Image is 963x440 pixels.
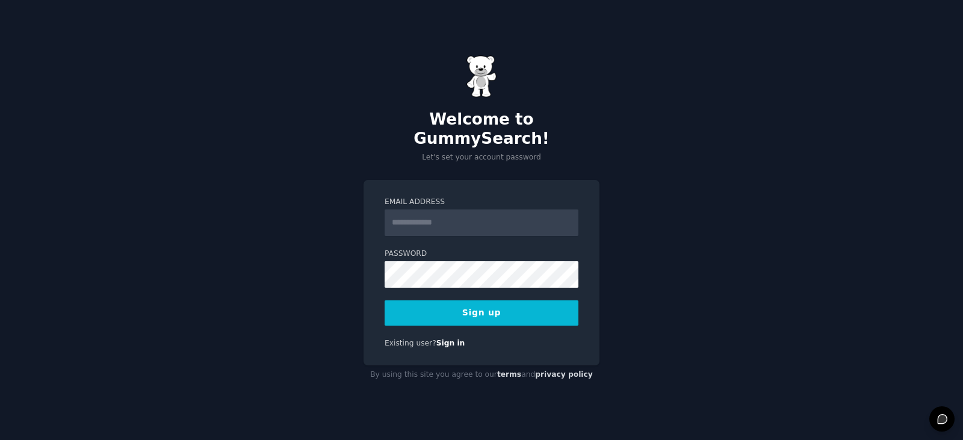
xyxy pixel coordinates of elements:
a: privacy policy [535,370,593,379]
div: By using this site you agree to our and [364,365,599,385]
p: Let's set your account password [364,152,599,163]
img: Gummy Bear [466,55,497,98]
a: Sign in [436,339,465,347]
h2: Welcome to GummySearch! [364,110,599,148]
span: Existing user? [385,339,436,347]
button: Sign up [385,300,578,326]
a: terms [497,370,521,379]
label: Password [385,249,578,259]
label: Email Address [385,197,578,208]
